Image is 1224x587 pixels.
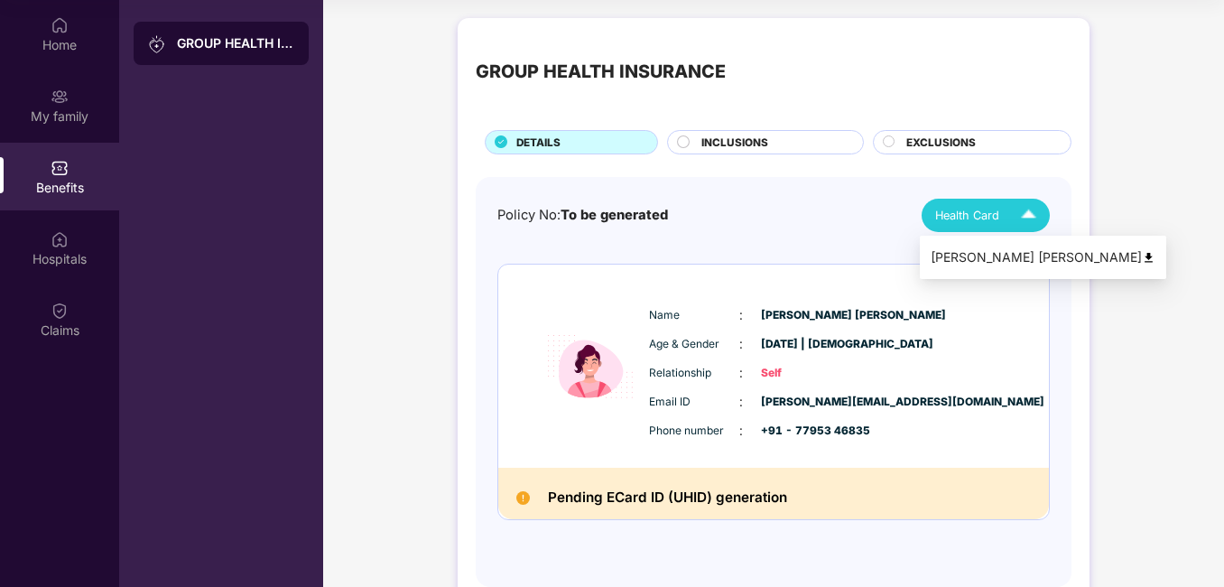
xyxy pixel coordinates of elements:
img: Pending [516,491,530,505]
div: GROUP HEALTH INSURANCE [476,58,726,86]
span: Age & Gender [649,336,739,353]
span: DETAILS [516,135,561,151]
div: [PERSON_NAME] [PERSON_NAME] [931,247,1155,267]
span: [DATE] | [DEMOGRAPHIC_DATA] [761,336,851,353]
span: : [739,421,743,441]
span: Relationship [649,365,739,382]
span: [PERSON_NAME][EMAIL_ADDRESS][DOMAIN_NAME] [761,394,851,411]
span: Health Card [935,207,999,225]
img: Icuh8uwCUCF+XjCZyLQsAKiDCM9HiE6CMYmKQaPGkZKaA32CAAACiQcFBJY0IsAAAAASUVORK5CYII= [1013,200,1044,231]
img: svg+xml;base64,PHN2ZyBpZD0iQmVuZWZpdHMiIHhtbG5zPSJodHRwOi8vd3d3LnczLm9yZy8yMDAwL3N2ZyIgd2lkdGg9Ij... [51,159,69,177]
span: [PERSON_NAME] [PERSON_NAME] [761,307,851,324]
img: svg+xml;base64,PHN2ZyBpZD0iSG9zcGl0YWxzIiB4bWxucz0iaHR0cDovL3d3dy53My5vcmcvMjAwMC9zdmciIHdpZHRoPS... [51,230,69,248]
img: svg+xml;base64,PHN2ZyB3aWR0aD0iMjAiIGhlaWdodD0iMjAiIHZpZXdCb3g9IjAgMCAyMCAyMCIgZmlsbD0ibm9uZSIgeG... [148,35,166,53]
img: svg+xml;base64,PHN2ZyBpZD0iSG9tZSIgeG1sbnM9Imh0dHA6Ly93d3cudzMub3JnLzIwMDAvc3ZnIiB3aWR0aD0iMjAiIG... [51,16,69,34]
div: Policy No: [497,205,668,226]
span: : [739,305,743,325]
span: To be generated [561,207,668,223]
span: Email ID [649,394,739,411]
span: Phone number [649,423,739,440]
span: Name [649,307,739,324]
img: svg+xml;base64,PHN2ZyB3aWR0aD0iMjAiIGhlaWdodD0iMjAiIHZpZXdCb3g9IjAgMCAyMCAyMCIgZmlsbD0ibm9uZSIgeG... [51,88,69,106]
img: svg+xml;base64,PHN2ZyB4bWxucz0iaHR0cDovL3d3dy53My5vcmcvMjAwMC9zdmciIHdpZHRoPSI0OCIgaGVpZ2h0PSI0OC... [1142,251,1155,265]
span: Self [761,365,851,382]
img: icon [536,291,644,443]
span: : [739,363,743,383]
span: : [739,334,743,354]
div: GROUP HEALTH INSURANCE [177,34,294,52]
img: svg+xml;base64,PHN2ZyBpZD0iQ2xhaW0iIHhtbG5zPSJodHRwOi8vd3d3LnczLm9yZy8yMDAwL3N2ZyIgd2lkdGg9IjIwIi... [51,302,69,320]
span: : [739,392,743,412]
span: EXCLUSIONS [906,135,976,151]
h2: Pending ECard ID (UHID) generation [548,486,787,509]
span: INCLUSIONS [701,135,768,151]
span: +91 - 77953 46835 [761,423,851,440]
button: Health Card [922,199,1050,232]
